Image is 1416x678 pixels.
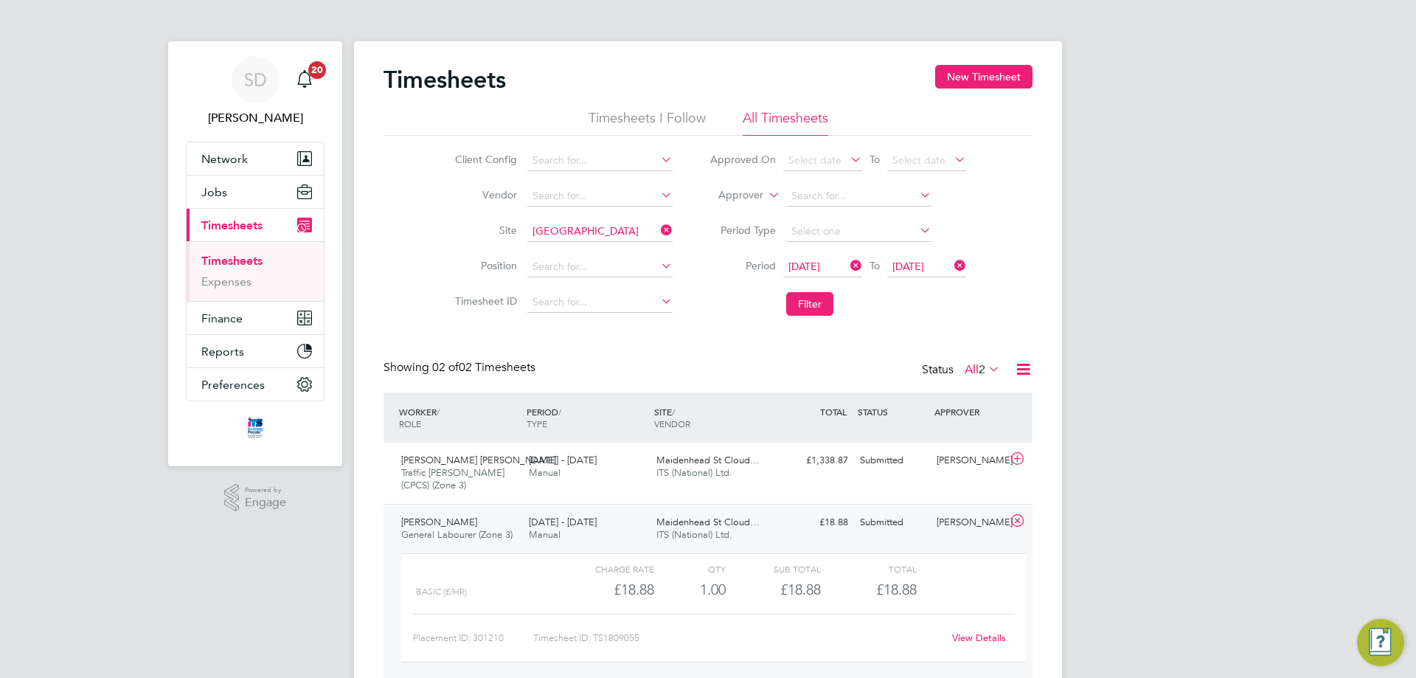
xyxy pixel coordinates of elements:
[876,581,917,598] span: £18.88
[697,188,763,203] label: Approver
[416,587,467,597] span: Basic (£/HR)
[187,335,324,367] button: Reports
[786,186,931,207] input: Search for...
[777,511,854,535] div: £18.88
[935,65,1032,89] button: New Timesheet
[527,151,673,171] input: Search for...
[656,516,760,528] span: Maidenhead St Cloud…
[709,259,776,272] label: Period
[788,153,841,167] span: Select date
[559,560,654,578] div: Charge rate
[308,61,326,79] span: 20
[650,398,778,437] div: SITE
[820,406,847,418] span: TOTAL
[656,528,732,541] span: ITS (National) Ltd.
[529,528,560,541] span: Manual
[952,632,1006,644] a: View Details
[383,360,538,376] div: Showing
[432,360,535,375] span: 02 Timesheets
[201,152,248,166] span: Network
[245,484,286,497] span: Powered by
[979,362,985,377] span: 2
[865,150,884,169] span: To
[451,224,517,237] label: Site
[672,406,675,418] span: /
[224,484,287,512] a: Powered byEngage
[187,368,324,401] button: Preferences
[533,626,943,650] div: Timesheet ID: TS1809055
[187,142,324,175] button: Network
[965,362,1000,377] label: All
[451,294,517,308] label: Timesheet ID
[186,416,324,440] a: Go to home page
[527,186,673,207] input: Search for...
[395,398,523,437] div: WORKER
[743,109,828,136] li: All Timesheets
[201,311,243,325] span: Finance
[401,528,513,541] span: General Labourer (Zone 3)
[383,65,506,94] h2: Timesheets
[788,260,820,273] span: [DATE]
[786,221,931,242] input: Select one
[709,224,776,237] label: Period Type
[187,209,324,241] button: Timesheets
[187,302,324,334] button: Finance
[654,578,726,602] div: 1.00
[656,454,760,466] span: Maidenhead St Cloud…
[931,398,1007,425] div: APPROVER
[201,254,263,268] a: Timesheets
[201,274,251,288] a: Expenses
[529,466,560,479] span: Manual
[527,257,673,277] input: Search for...
[401,466,504,491] span: Traffic [PERSON_NAME] (CPCS) (Zone 3)
[654,418,690,429] span: VENDOR
[290,56,319,103] a: 20
[922,360,1003,381] div: Status
[709,153,776,166] label: Approved On
[244,70,267,89] span: SD
[245,416,265,440] img: itsconstruction-logo-retina.png
[865,256,884,275] span: To
[931,511,1007,535] div: [PERSON_NAME]
[527,292,673,313] input: Search for...
[401,516,477,528] span: [PERSON_NAME]
[529,454,597,466] span: [DATE] - [DATE]
[854,511,931,535] div: Submitted
[401,454,556,466] span: [PERSON_NAME] [PERSON_NAME]
[656,466,732,479] span: ITS (National) Ltd.
[527,221,673,242] input: Search for...
[777,449,854,473] div: £1,338.87
[892,153,945,167] span: Select date
[451,153,517,166] label: Client Config
[786,292,833,316] button: Filter
[529,516,597,528] span: [DATE] - [DATE]
[186,56,324,127] a: SD[PERSON_NAME]
[186,109,324,127] span: Stuart Douglas
[187,241,324,301] div: Timesheets
[201,345,244,359] span: Reports
[451,259,517,272] label: Position
[854,449,931,473] div: Submitted
[892,260,924,273] span: [DATE]
[589,109,706,136] li: Timesheets I Follow
[413,626,533,650] div: Placement ID: 301210
[451,188,517,201] label: Vendor
[558,406,561,418] span: /
[1357,619,1404,666] button: Engage Resource Center
[821,560,916,578] div: Total
[931,449,1007,473] div: [PERSON_NAME]
[187,176,324,208] button: Jobs
[437,406,440,418] span: /
[726,578,821,602] div: £18.88
[245,497,286,509] span: Engage
[527,418,547,429] span: TYPE
[201,218,263,232] span: Timesheets
[168,41,342,466] nav: Main navigation
[201,185,227,199] span: Jobs
[854,398,931,425] div: STATUS
[432,360,459,375] span: 02 of
[399,418,421,429] span: ROLE
[201,378,265,392] span: Preferences
[654,560,726,578] div: QTY
[523,398,650,437] div: PERIOD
